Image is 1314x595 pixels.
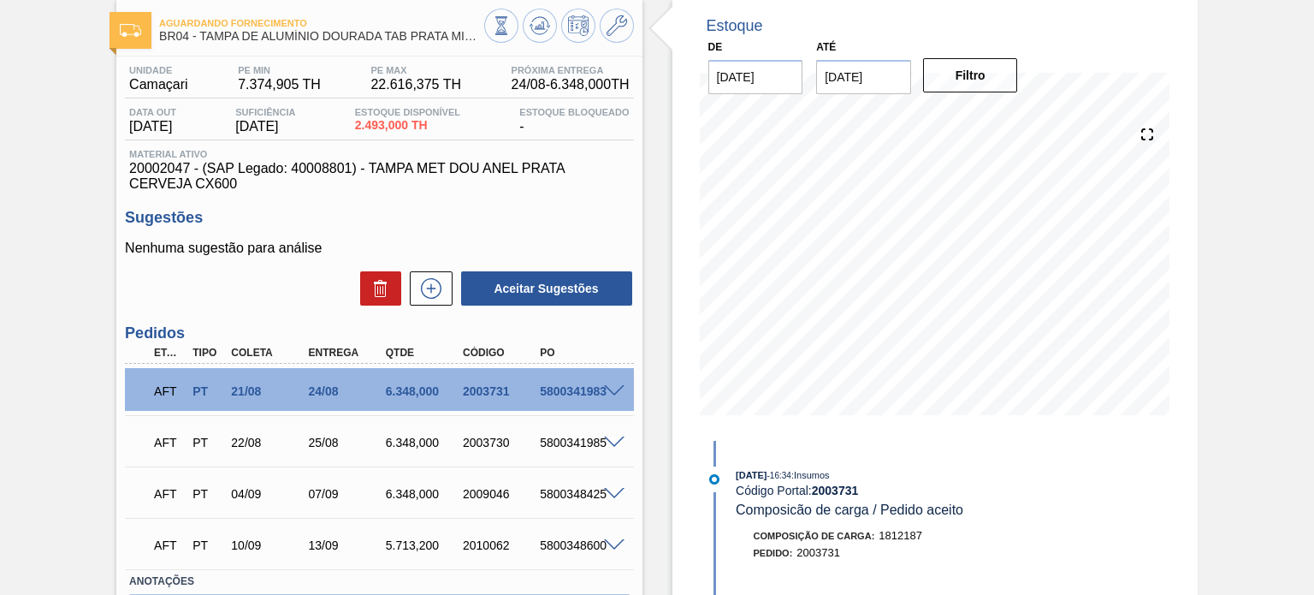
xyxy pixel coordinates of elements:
div: 04/09/2025 [227,487,311,501]
div: Aguardando Fornecimento [150,527,188,564]
div: 2003730 [459,436,543,449]
div: Coleta [227,347,311,359]
div: Entrega [305,347,389,359]
span: 2003731 [796,546,840,559]
div: Etapa [150,347,188,359]
div: Aceitar Sugestões [453,270,634,307]
div: 6.348,000 [382,384,466,398]
span: [DATE] [235,119,295,134]
span: Pedido : [754,548,793,558]
button: Aceitar Sugestões [461,271,632,306]
div: 2009046 [459,487,543,501]
h3: Sugestões [125,209,633,227]
button: Visão Geral dos Estoques [484,9,518,43]
label: De [708,41,723,53]
div: - [515,107,633,134]
span: 1812187 [879,529,922,542]
span: Composição de Carga : [754,531,875,541]
div: Nova sugestão [401,271,453,306]
span: Composicão de carga / Pedido aceito [736,503,963,517]
span: : Insumos [791,470,830,480]
div: 5800341985 [536,436,620,449]
div: Pedido de Transferência [188,487,227,501]
img: atual [709,474,719,485]
div: 5.713,200 [382,538,466,552]
span: 2.493,000 TH [355,119,460,132]
span: Data out [129,107,176,117]
div: 6.348,000 [382,487,466,501]
div: 5800348425 [536,487,620,501]
div: Aguardando Fornecimento [150,424,188,461]
label: Anotações [129,569,629,594]
span: 20002047 - (SAP Legado: 40008801) - TAMPA MET DOU ANEL PRATA CERVEJA CX600 [129,161,629,192]
div: Pedido de Transferência [188,436,227,449]
div: 5800341983 [536,384,620,398]
strong: 2003731 [812,484,859,497]
div: 22/08/2025 [227,436,311,449]
div: Aguardando Fornecimento [150,372,188,410]
div: PO [536,347,620,359]
input: dd/mm/yyyy [708,60,803,94]
p: AFT [154,384,184,398]
div: 2010062 [459,538,543,552]
span: Suficiência [235,107,295,117]
div: 5800348600 [536,538,620,552]
p: AFT [154,538,184,552]
button: Programar Estoque [561,9,595,43]
span: - 16:34 [767,471,791,480]
label: Até [816,41,836,53]
span: PE MIN [238,65,321,75]
span: Aguardando Fornecimento [159,18,483,28]
div: Código [459,347,543,359]
div: 2003731 [459,384,543,398]
div: 13/09/2025 [305,538,389,552]
div: 21/08/2025 [227,384,311,398]
span: Material ativo [129,149,629,159]
span: BR04 - TAMPA DE ALUMÍNIO DOURADA TAB PRATA MINAS [159,30,483,43]
p: AFT [154,487,184,501]
span: Estoque Disponível [355,107,460,117]
button: Ir ao Master Data / Geral [600,9,634,43]
span: 22.616,375 TH [370,77,461,92]
input: dd/mm/yyyy [816,60,911,94]
div: 6.348,000 [382,436,466,449]
img: Ícone [120,24,141,37]
button: Filtro [923,58,1018,92]
div: Excluir Sugestões [352,271,401,306]
h3: Pedidos [125,324,633,342]
div: Pedido de Transferência [188,384,227,398]
span: Unidade [129,65,187,75]
span: [DATE] [129,119,176,134]
span: [DATE] [736,470,766,480]
span: Camaçari [129,77,187,92]
div: 24/08/2025 [305,384,389,398]
div: Código Portal: [736,484,1142,497]
div: 07/09/2025 [305,487,389,501]
div: Pedido de Transferência [188,538,227,552]
div: Tipo [188,347,227,359]
span: Estoque Bloqueado [519,107,629,117]
div: Estoque [707,17,763,35]
div: 25/08/2025 [305,436,389,449]
div: 10/09/2025 [227,538,311,552]
span: PE MAX [370,65,461,75]
div: Qtde [382,347,466,359]
div: Aguardando Fornecimento [150,475,188,513]
span: 24/08 - 6.348,000 TH [512,77,630,92]
span: 7.374,905 TH [238,77,321,92]
button: Atualizar Gráfico [523,9,557,43]
span: Próxima Entrega [512,65,630,75]
p: Nenhuma sugestão para análise [125,241,633,256]
p: AFT [154,436,184,449]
